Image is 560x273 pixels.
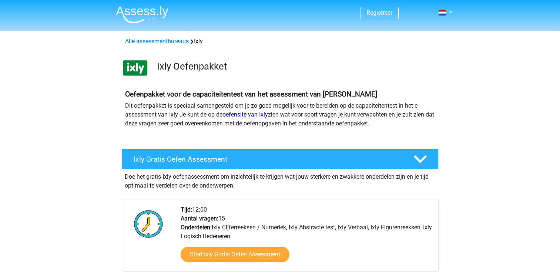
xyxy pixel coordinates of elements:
[175,205,438,271] div: 12:00 15 Ixly Cijferreeksen / Numeriek, Ixly Abstracte test, Ixly Verbaal, Ixly Figurenreeksen, I...
[122,37,438,46] div: Ixly
[125,38,189,45] a: Alle assessmentbureaus
[134,155,402,164] h4: Ixly Gratis Oefen Assessment
[157,61,433,72] h3: Ixly Oefenpakket
[125,101,435,128] p: Dit oefenpakket is speciaal samengesteld om je zo goed mogelijk voor te bereiden op de capaciteit...
[122,169,439,190] div: Doe het gratis Ixly oefenassessment om inzichtelijk te krijgen wat jouw sterkere en zwakkere onde...
[181,215,218,222] b: Aantal vragen:
[130,205,167,242] img: Klok
[181,247,289,262] a: Start Ixly Gratis Oefen Assessment
[366,9,392,16] a: Registreer
[122,55,148,81] img: ixly.png
[222,111,268,118] a: oefensite van Ixly
[181,224,212,231] b: Onderdelen:
[181,206,192,213] b: Tijd:
[116,6,168,23] img: Assessly
[119,149,442,169] a: Ixly Gratis Oefen Assessment
[125,90,377,98] b: Oefenpakket voor de capaciteitentest van het assessment van [PERSON_NAME]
